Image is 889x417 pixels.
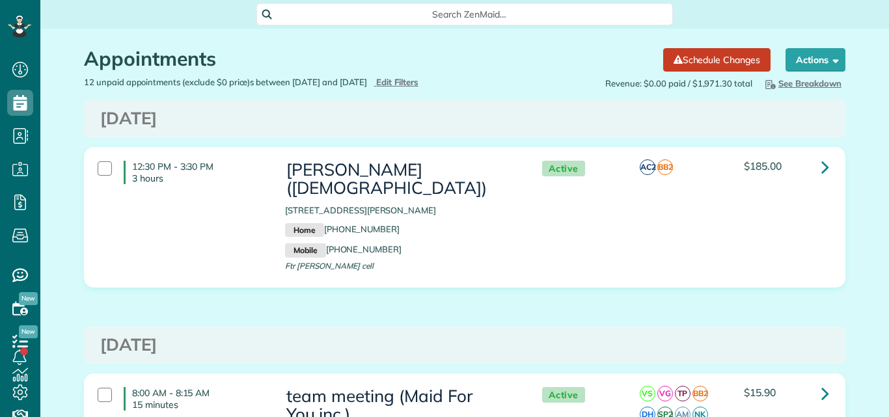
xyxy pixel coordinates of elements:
[657,386,673,401] span: VG
[786,48,845,72] button: Actions
[605,77,752,90] span: Revenue: $0.00 paid / $1,971.30 total
[285,224,400,234] a: Home[PHONE_NUMBER]
[285,244,402,254] a: Mobile[PHONE_NUMBER]
[374,77,418,87] a: Edit Filters
[285,223,323,237] small: Home
[692,386,708,401] span: BB2
[124,161,266,184] h4: 12:30 PM - 3:30 PM
[675,386,691,401] span: TP
[542,161,585,177] span: Active
[285,204,515,217] p: [STREET_ADDRESS][PERSON_NAME]
[376,77,418,87] span: Edit Filters
[285,161,515,198] h3: [PERSON_NAME] ([DEMOGRAPHIC_DATA])
[19,292,38,305] span: New
[84,48,653,70] h1: Appointments
[759,76,845,90] button: See Breakdown
[763,78,841,88] span: See Breakdown
[744,386,776,399] span: $15.90
[663,48,771,72] a: Schedule Changes
[744,159,782,172] span: $185.00
[74,76,465,88] div: 12 unpaid appointments (exclude $0 price)s between [DATE] and [DATE]
[285,243,325,258] small: Mobile
[657,159,673,175] span: BB2
[124,387,266,410] h4: 8:00 AM - 8:15 AM
[132,172,266,184] p: 3 hours
[132,399,266,410] p: 15 minutes
[542,387,585,403] span: Active
[640,159,655,175] span: AC2
[100,336,829,355] h3: [DATE]
[100,109,829,128] h3: [DATE]
[19,325,38,338] span: New
[640,386,655,401] span: VS
[285,261,374,271] span: Ftr [PERSON_NAME] cell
